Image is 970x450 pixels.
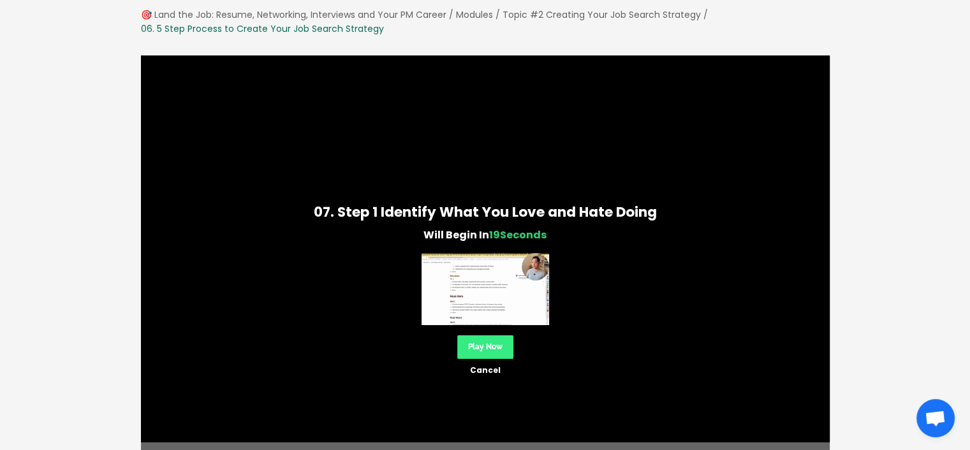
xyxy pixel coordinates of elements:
[496,8,500,22] div: /
[916,399,955,437] div: Open chat
[457,335,513,359] a: Play Now
[503,8,701,21] a: Topic #2 Creating Your Job Search Strategy
[141,22,384,36] div: 06. 5 Step Process to Create Your Job Search Strategy
[489,228,547,242] strong: Seconds
[141,8,446,21] a: 🎯 Land the Job: Resume, Networking, Interviews and Your PM Career
[489,228,500,242] span: 19
[703,8,708,22] div: /
[141,364,830,376] a: Cancel
[449,8,453,22] div: /
[456,8,493,21] a: Modules
[141,205,830,219] p: 07. Step 1 Identify What You Love and Hate Doing
[141,227,830,243] p: Will Begin In
[422,253,549,325] img: 134ed7b5-163b-40bb-b943-19be6c1f7fc0.jpg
